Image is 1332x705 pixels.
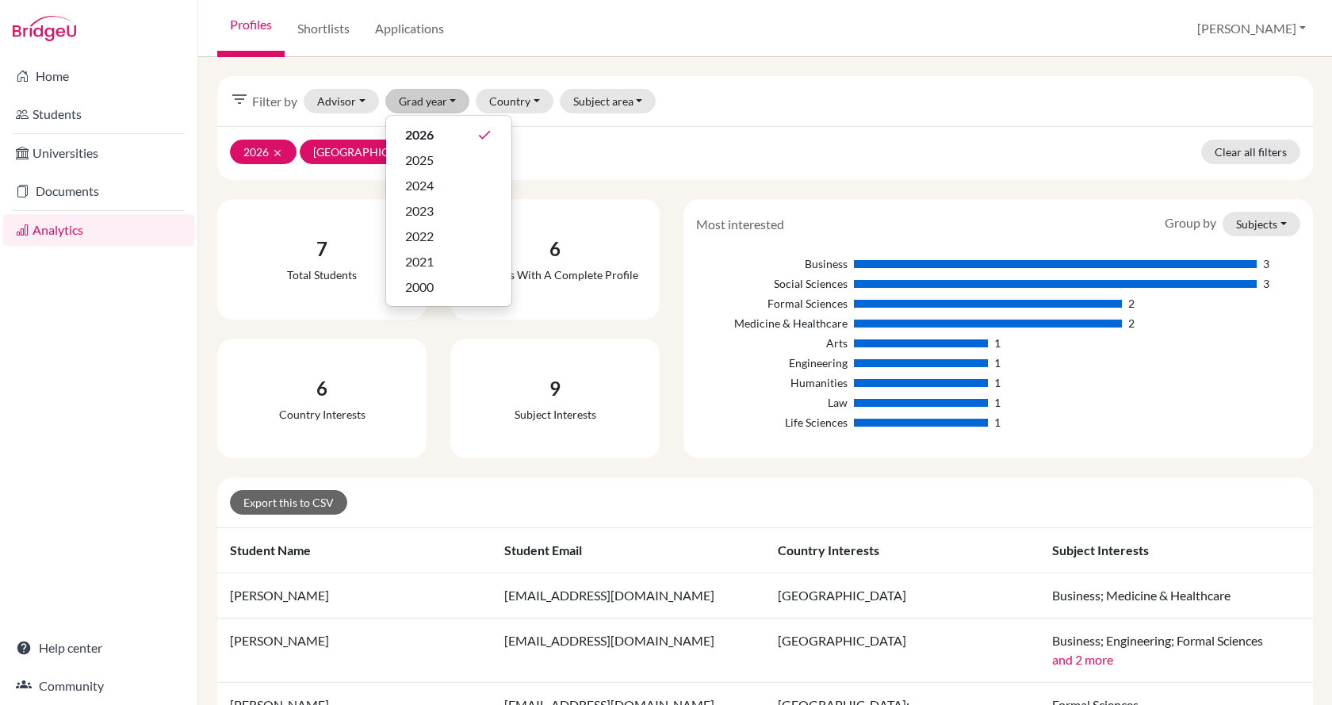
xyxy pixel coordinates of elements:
[1128,295,1135,312] div: 2
[696,275,847,292] div: Social Sciences
[405,278,434,297] span: 2000
[696,374,847,391] div: Humanities
[3,98,194,130] a: Students
[515,406,596,423] div: Subject interests
[696,414,847,431] div: Life Sciences
[304,89,379,113] button: Advisor
[1223,212,1300,236] button: Subjects
[405,176,434,195] span: 2024
[560,89,656,113] button: Subject area
[1201,140,1300,164] a: Clear all filters
[472,235,638,263] div: 6
[217,619,492,683] td: [PERSON_NAME]
[765,573,1039,619] td: [GEOGRAPHIC_DATA]
[1052,650,1113,669] button: and 2 more
[300,140,454,164] button: [GEOGRAPHIC_DATA]clear
[515,374,596,403] div: 9
[492,573,766,619] td: [EMAIL_ADDRESS][DOMAIN_NAME]
[492,528,766,573] th: Student email
[1263,255,1269,272] div: 3
[3,632,194,664] a: Help center
[385,89,470,113] button: Grad year
[1190,13,1313,44] button: [PERSON_NAME]
[765,528,1039,573] th: Country interests
[3,60,194,92] a: Home
[405,151,434,170] span: 2025
[994,335,1001,351] div: 1
[765,619,1039,683] td: [GEOGRAPHIC_DATA]
[3,137,194,169] a: Universities
[230,90,249,109] i: filter_list
[230,140,297,164] button: 2026clear
[13,16,76,41] img: Bridge-U
[386,249,511,274] button: 2021
[405,227,434,246] span: 2022
[3,214,194,246] a: Analytics
[385,115,512,307] div: Grad year
[386,224,511,249] button: 2022
[386,274,511,300] button: 2000
[386,198,511,224] button: 2023
[386,122,511,148] button: 2026done
[994,394,1001,411] div: 1
[386,148,511,173] button: 2025
[1128,315,1135,331] div: 2
[696,255,847,272] div: Business
[477,127,492,143] i: done
[696,315,847,331] div: Medicine & Healthcare
[287,235,357,263] div: 7
[3,670,194,702] a: Community
[1039,573,1314,619] td: Business; Medicine & Healthcare
[476,89,553,113] button: Country
[272,148,283,159] i: clear
[252,92,297,111] span: Filter by
[386,173,511,198] button: 2024
[1263,275,1269,292] div: 3
[1153,212,1312,236] div: Group by
[994,374,1001,391] div: 1
[696,295,847,312] div: Formal Sciences
[217,528,492,573] th: Student name
[217,573,492,619] td: [PERSON_NAME]
[472,266,638,283] div: Students with a complete profile
[696,335,847,351] div: Arts
[287,266,357,283] div: Total students
[492,619,766,683] td: [EMAIL_ADDRESS][DOMAIN_NAME]
[405,201,434,220] span: 2023
[684,215,796,234] div: Most interested
[1039,619,1314,683] td: Business; Engineering; Formal Sciences
[696,394,847,411] div: Law
[279,406,366,423] div: Country interests
[696,354,847,371] div: Engineering
[279,374,366,403] div: 6
[1039,528,1314,573] th: Subject interests
[230,490,347,515] a: Export this to CSV
[994,414,1001,431] div: 1
[405,125,434,144] span: 2026
[994,354,1001,371] div: 1
[3,175,194,207] a: Documents
[405,252,434,271] span: 2021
